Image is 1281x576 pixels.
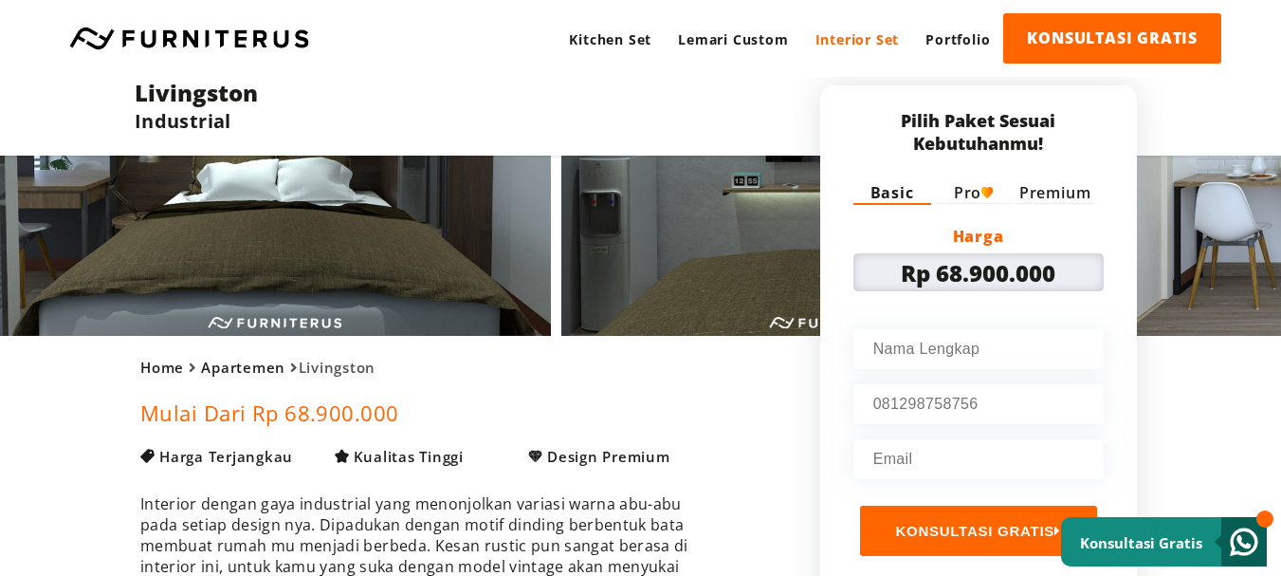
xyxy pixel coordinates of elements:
p: Harga [853,226,1104,247]
span: Design Premium [547,447,670,466]
small: Konsultasi Gratis [1080,533,1202,552]
h2: Industrial [135,108,588,134]
a: Portfolio [912,13,1003,65]
h1: Livingston [135,77,588,108]
a: Apartemen [201,358,285,377]
h3: Mulai Dari Rp 68.900.000 [140,399,723,427]
a: KONSULTASI GRATIS [1003,13,1221,64]
li: Rp 68.900.000 [853,256,1104,288]
input: Nama Lengkap [853,329,1104,369]
label: Pro [954,182,993,203]
a: Lemari Custom [665,13,801,65]
button: KONSULTASI GRATIS [860,506,1097,556]
label: Premium [1019,182,1091,203]
a: Home [140,358,184,377]
a: Kitchen Set [556,13,665,65]
span: Kualitas Tinggi [354,447,464,466]
a: Interior Set [802,13,913,65]
label: Basic [870,182,914,203]
span: Harga Terjangkau [159,447,293,466]
span: Livingston [140,358,375,377]
p: Pilih Paket Sesuai Kebutuhanmu! [853,109,1104,155]
a: Konsultasi Gratis [1061,517,1267,567]
input: Email [853,439,1104,479]
input: 081298758756 [853,384,1104,424]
